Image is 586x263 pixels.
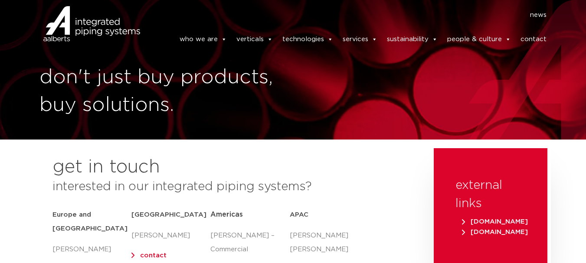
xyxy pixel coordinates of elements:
[52,157,160,178] h2: get in touch
[455,176,526,213] h3: external links
[343,31,377,48] a: services
[530,8,547,22] a: news
[210,211,243,218] span: Americas
[462,218,528,225] span: [DOMAIN_NAME]
[52,178,412,196] h3: interested in our integrated piping systems?
[180,31,227,48] a: who we are
[236,31,273,48] a: verticals
[290,229,369,257] p: [PERSON_NAME] [PERSON_NAME]
[460,218,530,225] a: [DOMAIN_NAME]
[210,229,289,257] p: [PERSON_NAME] – Commercial
[140,252,167,259] a: contact
[52,211,128,232] strong: Europe and [GEOGRAPHIC_DATA]
[52,243,131,257] p: [PERSON_NAME]
[387,31,438,48] a: sustainability
[462,229,528,235] span: [DOMAIN_NAME]
[153,8,547,22] nav: Menu
[460,229,530,235] a: [DOMAIN_NAME]
[131,229,210,243] p: [PERSON_NAME]
[447,31,511,48] a: people & culture
[131,208,210,222] h5: [GEOGRAPHIC_DATA]
[290,208,369,222] h5: APAC
[521,31,547,48] a: contact
[39,64,289,119] h1: don't just buy products, buy solutions.
[282,31,333,48] a: technologies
